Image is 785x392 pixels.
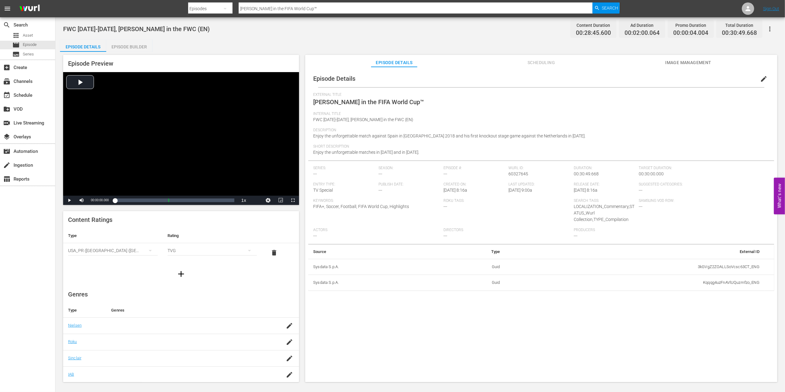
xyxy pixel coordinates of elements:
[378,188,382,193] span: ---
[308,244,774,291] table: simple table
[505,259,764,275] td: 3kGVgZ2ZOALLSoVcsc63CT_ENG
[3,92,10,99] span: Schedule
[308,275,437,291] th: Sysdata S.p.A.
[625,21,660,30] div: Ad Duration
[576,21,611,30] div: Content Duration
[23,42,37,48] span: Episode
[371,59,417,67] span: Episode Details
[574,188,597,193] span: [DATE] 8:16a
[3,175,10,183] span: Reports
[574,198,636,203] span: Search Tags:
[163,228,262,243] th: Rating
[262,196,274,205] button: Jump To Time
[443,198,571,203] span: Roku Tags:
[518,59,564,67] span: Scheduling
[237,196,250,205] button: Playback Rate
[665,59,711,67] span: Image Management
[509,188,532,193] span: [DATE] 9:00a
[63,196,75,205] button: Play
[443,182,505,187] span: Created On:
[313,98,424,106] span: [PERSON_NAME] in the FIFA World Cup™
[509,166,571,171] span: Wurl ID:
[63,25,210,33] span: FWC [DATE]-[DATE], [PERSON_NAME] in the FWC (EN)
[574,204,634,222] span: LOCALIZATION_Commentary,STATUS_Wurl Collection,TYPE_Compilation
[68,339,77,344] a: Roku
[313,133,585,138] span: Enjoy the unforgettable match against Spain in [GEOGRAPHIC_DATA] 2018 and his first knockout stag...
[760,75,767,83] span: edit
[509,171,528,176] span: 60327645
[625,30,660,37] span: 00:02:00.064
[313,75,355,82] span: Episode Details
[68,60,113,67] span: Episode Preview
[313,204,409,209] span: FIFA+, Soccer, Football, FIFA World Cup, Highlights
[60,39,106,54] div: Episode Details
[15,2,44,16] img: ans4CAIJ8jUAAAAAAAAAAAAAAAAAAAAAAAAgQb4GAAAAAAAAAAAAAAAAAAAAAAAAJMjXAAAAAAAAAAAAAAAAAAAAAAAAgAT5G...
[168,242,257,259] div: TVG
[639,204,643,209] span: ---
[574,171,599,176] span: 00:30:49.668
[505,244,764,259] th: External ID
[106,39,152,54] div: Episode Builder
[378,166,440,171] span: Season:
[68,216,112,223] span: Content Ratings
[63,72,299,205] div: Video Player
[12,41,20,49] span: Episode
[602,2,618,14] span: Search
[509,182,571,187] span: Last Updated:
[574,233,577,238] span: ---
[308,259,437,275] th: Sysdata S.p.A.
[443,233,447,238] span: ---
[722,30,757,37] span: 00:30:49.668
[63,228,299,262] table: simple table
[23,51,34,57] span: Series
[313,171,317,176] span: ---
[673,21,708,30] div: Promo Duration
[3,148,10,155] span: Automation
[313,182,375,187] span: Entry Type:
[639,188,643,193] span: ---
[639,198,701,203] span: Samsung VOD Row:
[12,32,20,39] span: Asset
[267,245,281,260] button: delete
[574,166,636,171] span: Duration:
[574,182,636,187] span: Release Date:
[313,112,766,116] span: Internal Title
[68,372,74,377] a: IAB
[443,166,505,171] span: Episode #:
[3,105,10,113] span: VOD
[270,249,278,256] span: delete
[68,356,81,360] a: Sinclair
[437,275,505,291] td: Guid
[639,171,664,176] span: 00:30:00.000
[313,128,766,133] span: Description
[68,242,158,259] div: USA_PR ([GEOGRAPHIC_DATA] ([GEOGRAPHIC_DATA]))
[313,92,766,97] span: External Title
[639,166,766,171] span: Target Duration:
[75,196,88,205] button: Mute
[60,39,106,52] button: Episode Details
[437,244,505,259] th: Type
[673,30,708,37] span: 00:00:04.004
[443,204,447,209] span: ---
[505,275,764,291] td: Kqqqg4uzFnAVlUQuzmfzo_ENG
[437,259,505,275] td: Guid
[576,30,611,37] span: 00:28:45.600
[313,233,317,238] span: ---
[593,2,620,14] button: Search
[274,196,287,205] button: Picture-in-Picture
[313,166,375,171] span: Series:
[313,144,766,149] span: Short Description
[378,182,440,187] span: Publish Date:
[378,171,382,176] span: ---
[63,303,106,318] th: Type
[3,78,10,85] span: subscriptions
[23,32,33,39] span: Asset
[756,71,771,86] button: edit
[313,117,413,122] span: FWC [DATE]-[DATE], [PERSON_NAME] in the FWC (EN)
[774,178,785,214] button: Open Feedback Widget
[763,6,779,11] a: Sign Out
[313,188,333,193] span: TV Special
[639,182,766,187] span: Suggested Categories:
[3,133,10,141] span: Overlays
[3,21,10,29] span: Search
